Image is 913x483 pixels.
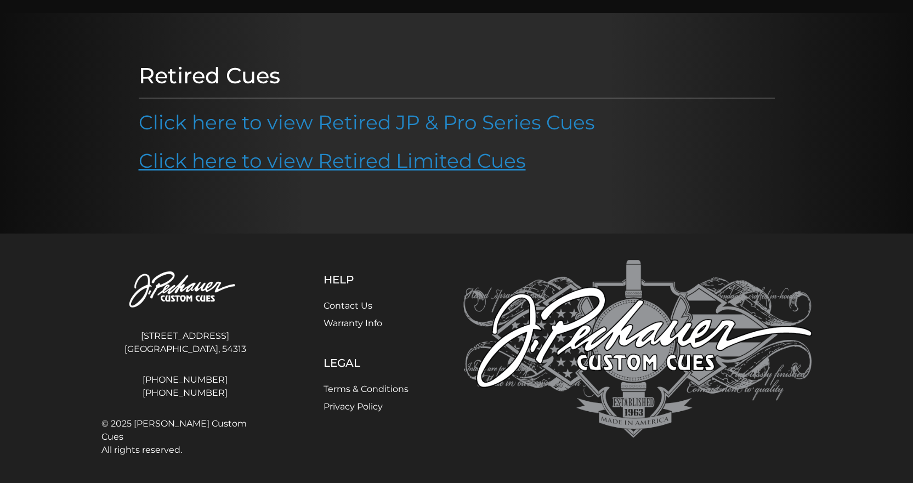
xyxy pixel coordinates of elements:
[324,401,383,412] a: Privacy Policy
[139,62,775,89] h1: Retired Cues
[101,260,269,321] img: Pechauer Custom Cues
[101,373,269,387] a: [PHONE_NUMBER]
[324,300,372,311] a: Contact Us
[324,273,409,286] h5: Help
[324,384,409,394] a: Terms & Conditions
[324,318,382,328] a: Warranty Info
[139,110,595,134] a: Click here to view Retired JP & Pro Series Cues
[324,356,409,370] h5: Legal
[463,260,812,438] img: Pechauer Custom Cues
[139,149,526,173] a: Click here to view Retired Limited Cues
[101,417,269,457] span: © 2025 [PERSON_NAME] Custom Cues All rights reserved.
[101,325,269,360] address: [STREET_ADDRESS] [GEOGRAPHIC_DATA], 54313
[101,387,269,400] a: [PHONE_NUMBER]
